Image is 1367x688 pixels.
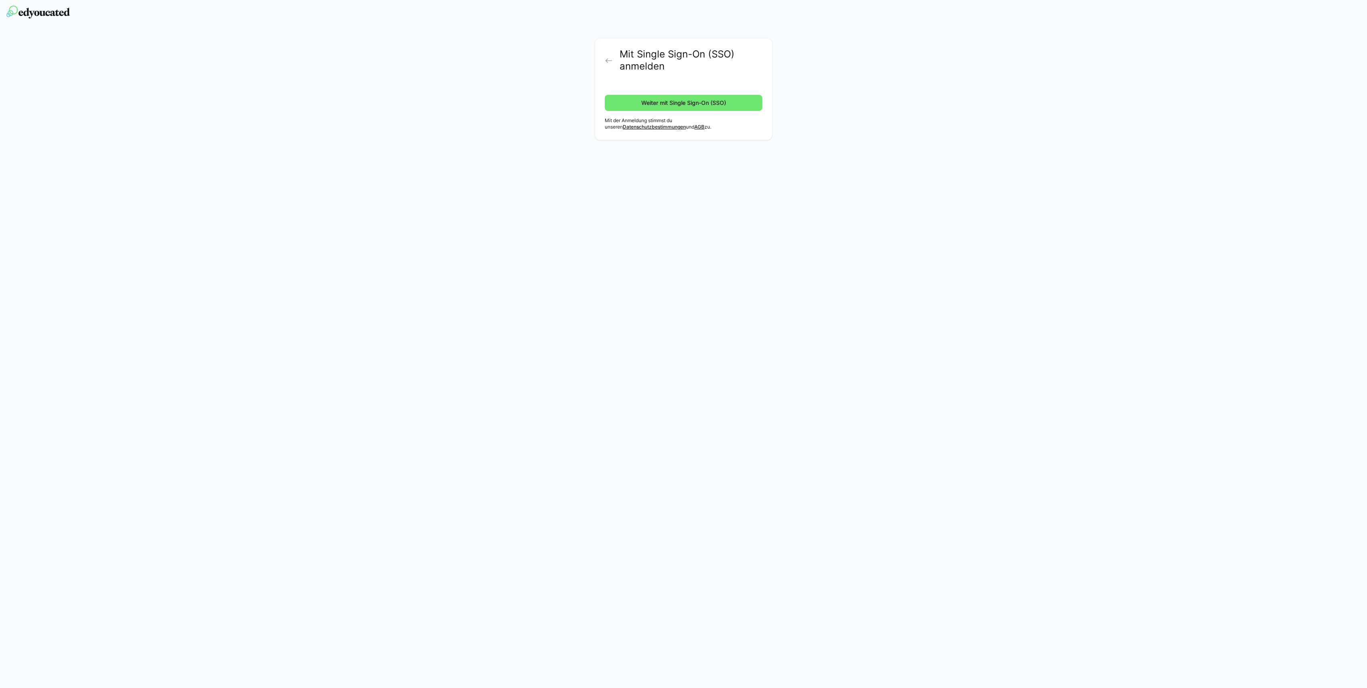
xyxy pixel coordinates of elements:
h2: Mit Single Sign-On (SSO) anmelden [620,48,762,72]
img: edyoucated [6,6,70,18]
a: AGB [694,124,704,130]
span: Weiter mit Single Sign-On (SSO) [640,99,727,107]
p: Mit der Anmeldung stimmst du unseren und zu. [605,117,762,130]
a: Datenschutzbestimmungen [623,124,686,130]
button: Weiter mit Single Sign-On (SSO) [605,95,762,111]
